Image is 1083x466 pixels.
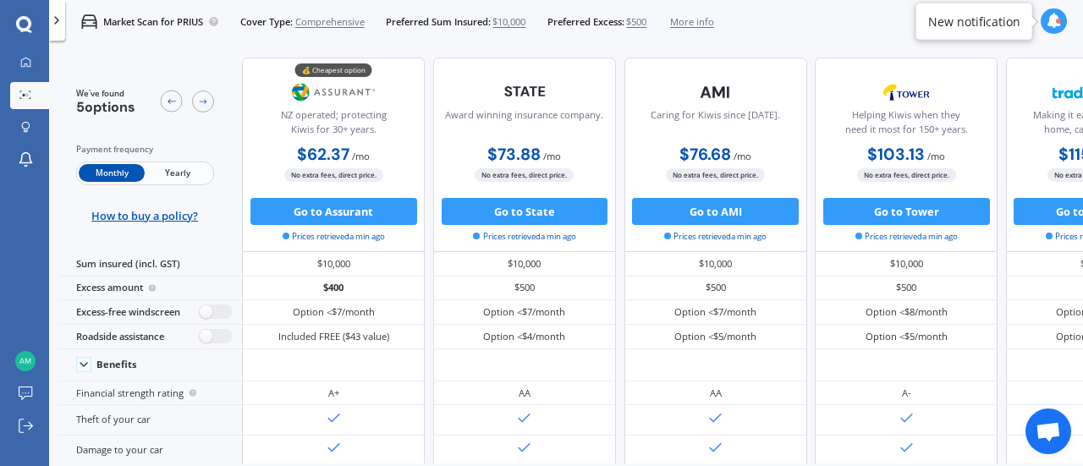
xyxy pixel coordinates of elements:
div: $10,000 [624,252,807,276]
div: 💰 Cheapest option [295,63,372,77]
b: $73.88 [487,144,541,165]
div: Option <$4/month [483,330,565,343]
div: Included FREE ($43 value) [278,330,389,343]
img: State-text-1.webp [480,75,569,107]
div: Option <$5/month [674,330,756,343]
span: We've found [76,88,135,100]
div: Financial strength rating [59,381,242,405]
img: Tower.webp [861,75,951,109]
img: AMI-text-1.webp [671,75,761,109]
b: $62.37 [297,144,349,165]
div: Theft of your car [59,405,242,435]
div: Option <$7/month [293,305,375,319]
span: Prices retrieved a min ago [473,231,575,243]
div: A- [902,387,911,400]
button: Go to Assurant [250,198,417,225]
div: $500 [624,277,807,300]
span: More info [670,15,714,29]
b: $103.13 [867,144,925,165]
span: Comprehensive [295,15,365,29]
div: A+ [328,387,339,400]
span: / mo [352,150,370,162]
span: No extra fees, direct price. [284,168,383,181]
span: Prices retrieved a min ago [855,231,958,243]
span: / mo [543,150,561,162]
div: Open chat [1025,408,1071,454]
span: No extra fees, direct price. [475,168,574,181]
div: AA [519,387,531,400]
span: Yearly [145,164,211,182]
div: $10,000 [433,252,616,276]
img: e96fba9b2a81dee339e614a6cfd8a3bc [15,351,36,371]
div: $10,000 [242,252,425,276]
span: Prices retrieved a min ago [283,231,385,243]
span: / mo [734,150,751,162]
button: Go to AMI [632,198,799,225]
div: Sum insured (incl. GST) [59,252,242,276]
div: Option <$5/month [866,330,948,343]
span: Preferred Excess: [547,15,624,29]
div: $400 [242,277,425,300]
div: Helping Kiwis when they need it most for 150+ years. [827,108,986,142]
img: Assurant.png [289,75,379,109]
div: Excess-free windscreen [59,300,242,325]
div: Excess amount [59,277,242,300]
span: $500 [626,15,646,29]
span: Cover Type: [240,15,293,29]
div: Option <$7/month [674,305,756,319]
p: Market Scan for PRIUS [103,15,203,29]
span: How to buy a policy? [91,209,198,222]
div: $500 [815,277,998,300]
div: Damage to your car [59,436,242,465]
span: 5 options [76,98,135,116]
div: $10,000 [815,252,998,276]
span: / mo [927,150,945,162]
button: Go to Tower [823,198,990,225]
span: Monthly [79,164,145,182]
button: Go to State [442,198,608,225]
span: Preferred Sum Insured: [386,15,491,29]
div: $500 [433,277,616,300]
span: Prices retrieved a min ago [664,231,767,243]
span: No extra fees, direct price. [857,168,956,181]
div: New notification [928,13,1020,30]
div: Roadside assistance [59,325,242,349]
div: Benefits [96,359,137,370]
b: $76.68 [679,144,731,165]
img: car.f15378c7a67c060ca3f3.svg [81,14,97,30]
div: NZ operated; protecting Kiwis for 30+ years. [254,108,413,142]
span: $10,000 [492,15,525,29]
div: Option <$7/month [483,305,565,319]
div: AA [710,387,722,400]
div: Caring for Kiwis since [DATE]. [651,108,780,142]
div: Option <$8/month [866,305,948,319]
div: Payment frequency [76,143,214,156]
span: No extra fees, direct price. [666,168,765,181]
div: Award winning insurance company. [445,108,603,142]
